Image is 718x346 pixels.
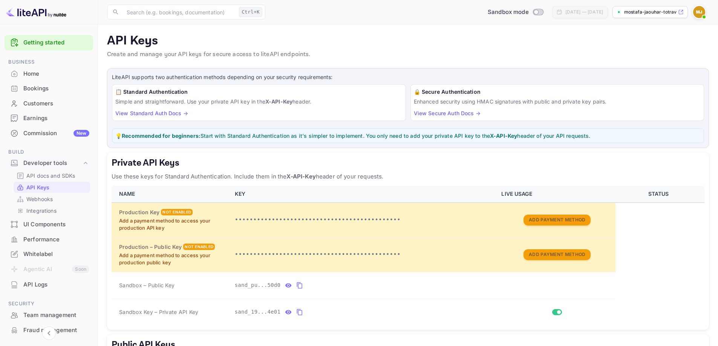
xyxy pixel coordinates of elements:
[524,249,591,260] button: Add Payment Method
[119,281,175,289] span: Sandbox – Public Key
[112,157,704,169] h5: Private API Keys
[5,81,93,96] div: Bookings
[26,172,75,180] p: API docs and SDKs
[23,220,89,229] div: UI Components
[26,183,49,191] p: API Keys
[26,207,57,215] p: Integrations
[5,232,93,246] a: Performance
[17,183,87,191] a: API Keys
[615,186,704,203] th: STATUS
[239,7,262,17] div: Ctrl+K
[624,9,677,15] p: mostafa-jaouhar-totrav...
[5,35,93,50] div: Getting started
[23,99,89,108] div: Customers
[230,186,497,203] th: KEY
[5,232,93,247] div: Performance
[23,235,89,244] div: Performance
[5,308,93,322] a: Team management
[23,70,89,78] div: Home
[17,172,87,180] a: API docs and SDKs
[5,217,93,232] div: UI Components
[112,186,704,325] table: private api keys table
[23,326,89,335] div: Fraud management
[6,6,66,18] img: LiteAPI logo
[5,247,93,262] div: Whitelabel
[23,84,89,93] div: Bookings
[119,252,226,267] p: Add a payment method to access your production public key
[235,250,493,259] p: •••••••••••••••••••••••••••••••••••••••••••••
[5,300,93,308] span: Security
[5,323,93,338] div: Fraud management
[115,132,701,140] p: 💡 Start with Standard Authentication as it's simpler to implement. You only need to add your priv...
[5,58,93,66] span: Business
[23,114,89,123] div: Earnings
[5,67,93,81] a: Home
[5,157,93,170] div: Developer tools
[693,6,705,18] img: Mostafa Jaouhar
[23,129,89,138] div: Commission
[5,111,93,126] div: Earnings
[524,251,591,257] a: Add Payment Method
[5,111,93,125] a: Earnings
[122,5,236,20] input: Search (e.g. bookings, documentation)
[5,323,93,337] a: Fraud management
[485,8,546,17] div: Switch to Production mode
[235,215,493,224] p: •••••••••••••••••••••••••••••••••••••••••••••
[235,308,281,316] span: sand_19...4e01
[414,110,481,116] a: View Secure Auth Docs →
[115,88,403,96] h6: 📋 Standard Authentication
[5,96,93,111] div: Customers
[23,250,89,259] div: Whitelabel
[23,159,82,168] div: Developer tools
[161,209,193,215] div: Not enabled
[265,98,292,105] strong: X-API-Key
[488,8,529,17] span: Sandbox mode
[23,311,89,320] div: Team management
[524,215,591,226] button: Add Payment Method
[26,195,53,203] p: Webhooks
[112,172,704,181] p: Use these keys for Standard Authentication. Include them in the header of your requests.
[5,277,93,291] a: API Logs
[119,309,198,315] span: Sandbox Key – Private API Key
[73,130,89,137] div: New
[490,133,517,139] strong: X-API-Key
[5,247,93,261] a: Whitelabel
[14,182,90,193] div: API Keys
[17,195,87,203] a: Webhooks
[107,50,709,59] p: Create and manage your API keys for secure access to liteAPI endpoints.
[119,208,159,216] h6: Production Key
[115,98,403,105] p: Simple and straightforward. Use your private API key in the header.
[5,126,93,140] a: CommissionNew
[286,173,315,180] strong: X-API-Key
[497,186,615,203] th: LIVE USAGE
[414,98,701,105] p: Enhanced security using HMAC signatures with public and private key pairs.
[14,170,90,181] div: API docs and SDKs
[5,217,93,231] a: UI Components
[414,88,701,96] h6: 🔒 Secure Authentication
[119,243,182,251] h6: Production – Public Key
[17,207,87,215] a: Integrations
[107,34,709,49] p: API Keys
[42,326,56,340] button: Collapse navigation
[14,194,90,204] div: Webhooks
[14,205,90,216] div: Integrations
[5,308,93,323] div: Team management
[183,244,215,250] div: Not enabled
[23,280,89,289] div: API Logs
[5,148,93,156] span: Build
[5,96,93,110] a: Customers
[5,81,93,95] a: Bookings
[112,186,230,203] th: NAME
[115,110,188,116] a: View Standard Auth Docs →
[565,9,603,15] div: [DATE] — [DATE]
[524,216,591,223] a: Add Payment Method
[5,126,93,141] div: CommissionNew
[119,217,226,232] p: Add a payment method to access your production API key
[23,38,89,47] a: Getting started
[112,73,704,81] p: LiteAPI supports two authentication methods depending on your security requirements:
[235,281,281,289] span: sand_pu...50d0
[122,133,201,139] strong: Recommended for beginners:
